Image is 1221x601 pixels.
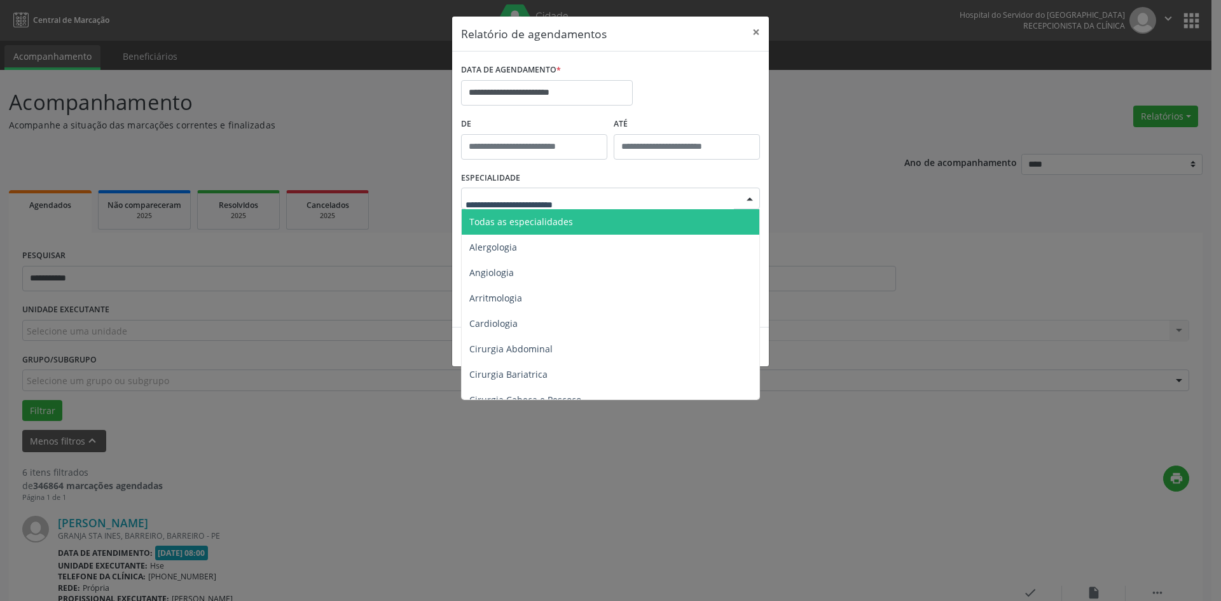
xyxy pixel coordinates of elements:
span: Cirurgia Bariatrica [469,368,548,380]
label: De [461,114,607,134]
span: Angiologia [469,266,514,279]
span: Cardiologia [469,317,518,329]
span: Cirurgia Abdominal [469,343,553,355]
button: Close [743,17,769,48]
label: ATÉ [614,114,760,134]
label: ESPECIALIDADE [461,169,520,188]
span: Todas as especialidades [469,216,573,228]
h5: Relatório de agendamentos [461,25,607,42]
span: Cirurgia Cabeça e Pescoço [469,394,581,406]
label: DATA DE AGENDAMENTO [461,60,561,80]
span: Arritmologia [469,292,522,304]
span: Alergologia [469,241,517,253]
